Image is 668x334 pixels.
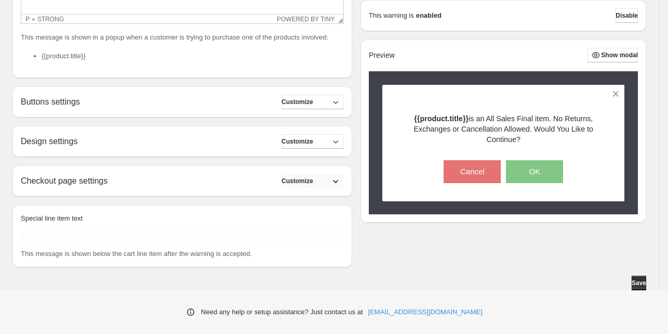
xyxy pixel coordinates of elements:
span: Customize [282,177,313,185]
h2: Design settings [21,136,77,146]
button: Disable [616,8,638,23]
p: This warning is [369,10,414,21]
span: This message is shown below the cart line item after the warning is accepted. [21,250,252,258]
li: {{product.title}} [42,51,344,61]
button: Save [632,276,646,290]
div: p [25,16,30,23]
h2: Buttons settings [21,97,80,107]
p: This message is shown in a popup when a customer is trying to purchase one of the products involved: [21,32,344,43]
h2: Preview [369,51,395,60]
strong: {{product.title}} [414,114,469,123]
div: Resize [335,15,343,23]
span: Disable [616,11,638,20]
span: Customize [282,137,313,146]
body: Rich Text Area. Press ALT-0 for help. [4,8,318,28]
span: Show modal [601,51,638,59]
a: [EMAIL_ADDRESS][DOMAIN_NAME] [368,307,483,317]
button: Show modal [587,48,638,62]
a: Powered by Tiny [277,16,335,23]
strong: enabled [416,10,442,21]
span: Customize [282,98,313,106]
div: » [32,16,35,23]
span: Save [632,279,646,287]
div: strong [37,16,64,23]
h2: Checkout page settings [21,176,108,186]
p: is an All Sales Final item. No Returns, Exchanges or Cancellation Allowed. Would You Like to Cont... [400,113,607,145]
button: Customize [282,174,344,188]
button: Cancel [444,160,501,183]
button: Customize [282,134,344,149]
span: Special line item text [21,214,83,222]
button: OK [506,160,563,183]
button: Customize [282,95,344,109]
